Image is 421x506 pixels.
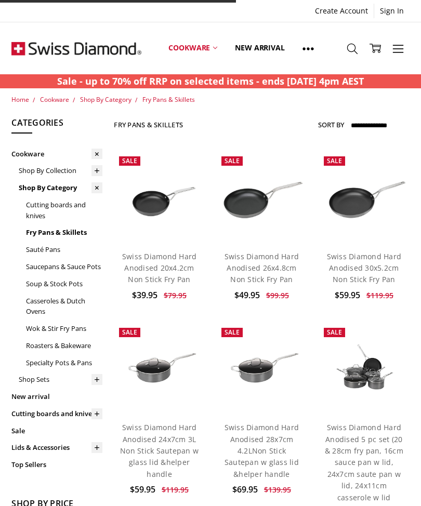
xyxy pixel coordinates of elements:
a: Swiss Diamond Hard Anodised 30x5.2cm Non Stick Fry Pan [327,251,402,285]
a: Sign In [374,4,410,18]
a: Cutting boards and knives [26,196,102,224]
a: Fry Pans & Skillets [26,224,102,241]
span: $99.95 [266,290,289,300]
a: Swiss Diamond Hard Anodised 26x4.8cm Non Stick Fry Pan [225,251,299,285]
a: Cutting boards and knives [11,405,102,422]
a: Swiss Diamond Hard Anodised 5 pc set (20 & 28cm fry pan, 16cm sauce pan w lid, 24x7cm saute pan w... [325,422,403,502]
a: Swiss Diamond Hard Anodised 26x4.8cm Non Stick Fry Pan [216,151,307,242]
span: Sale [327,328,342,337]
span: Sale [225,156,240,165]
a: Shop By Collection [19,162,102,179]
a: Soup & Stock Pots [26,275,102,292]
a: Swiss Diamond Hard Anodised 24x7cm 3L Non Stick Sautepan w glass lid &helper handle [114,323,205,414]
a: Swiss Diamond Hard Anodised 24x7cm 3L Non Stick Sautepan w glass lid &helper handle [120,422,199,479]
a: Casseroles & Dutch Ovens [26,292,102,321]
span: Sale [122,328,137,337]
span: $139.95 [264,485,291,495]
span: $59.95 [130,484,155,495]
a: Home [11,95,29,104]
a: Cookware [160,25,226,71]
a: Swiss Diamond Hard Anodised 28x7cm 4.2LNon Stick Sautepan w glass lid &helper handle [225,422,299,479]
a: New arrival [11,388,102,405]
a: Top Sellers [11,456,102,473]
a: Shop By Category [19,179,102,196]
a: Swiss Diamond Hard Anodised 20x4.2cm Non Stick Fry Pan [114,151,205,242]
a: Wok & Stir Fry Pans [26,320,102,337]
a: Sale [11,422,102,440]
span: $59.95 [335,289,360,301]
a: Fry Pans & Skillets [142,95,195,104]
a: Shop Sets [19,371,102,388]
img: Swiss Diamond Hard Anodised 28x7cm 4.2LNon Stick Sautepan w glass lid &helper handle [216,338,307,398]
span: Sale [225,328,240,337]
a: Cookware [11,145,102,163]
a: Swiss Diamond Hard Anodised 28x7cm 4.2LNon Stick Sautepan w glass lid &helper handle [216,323,307,414]
img: Swiss Diamond Hard Anodised 24x7cm 3L Non Stick Sautepan w glass lid &helper handle [114,338,205,398]
span: $79.95 [164,290,187,300]
a: New arrival [226,25,293,71]
a: Sauté Pans [26,241,102,258]
a: Specialty Pots & Pans [26,354,102,371]
h1: Fry Pans & Skillets [114,121,183,129]
span: $69.95 [232,484,258,495]
img: Swiss Diamond Hard Anodised 5 pc set (20 & 28cm fry pan, 16cm sauce pan w lid, 24x7cm saute pan w... [319,337,410,398]
span: $119.95 [366,290,393,300]
h5: Categories [11,116,102,134]
a: Shop By Category [80,95,131,104]
a: Lids & Accessories [11,439,102,456]
span: $49.95 [234,289,260,301]
a: Swiss Diamond Hard Anodised 30x5.2cm Non Stick Fry Pan [319,151,410,242]
a: Swiss Diamond Hard Anodised 20x4.2cm Non Stick Fry Pan [122,251,197,285]
a: Show All [294,25,323,72]
a: Create Account [309,4,374,18]
img: Swiss Diamond Hard Anodised 26x4.8cm Non Stick Fry Pan [216,166,307,227]
a: Cookware [40,95,69,104]
strong: Sale - up to 70% off RRP on selected items - ends [DATE] 4pm AEST [57,75,364,87]
span: $39.95 [132,289,157,301]
span: Sale [327,156,342,165]
a: Saucepans & Sauce Pots [26,258,102,275]
img: Free Shipping On Every Order [11,22,141,74]
span: Sale [122,156,137,165]
a: Swiss Diamond Hard Anodised 5 pc set (20 & 28cm fry pan, 16cm sauce pan w lid, 24x7cm saute pan w... [319,323,410,414]
a: Roasters & Bakeware [26,337,102,354]
img: Swiss Diamond Hard Anodised 20x4.2cm Non Stick Fry Pan [114,166,205,227]
img: Swiss Diamond Hard Anodised 30x5.2cm Non Stick Fry Pan [319,166,410,227]
span: $119.95 [162,485,189,495]
label: Sort By [318,116,344,133]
